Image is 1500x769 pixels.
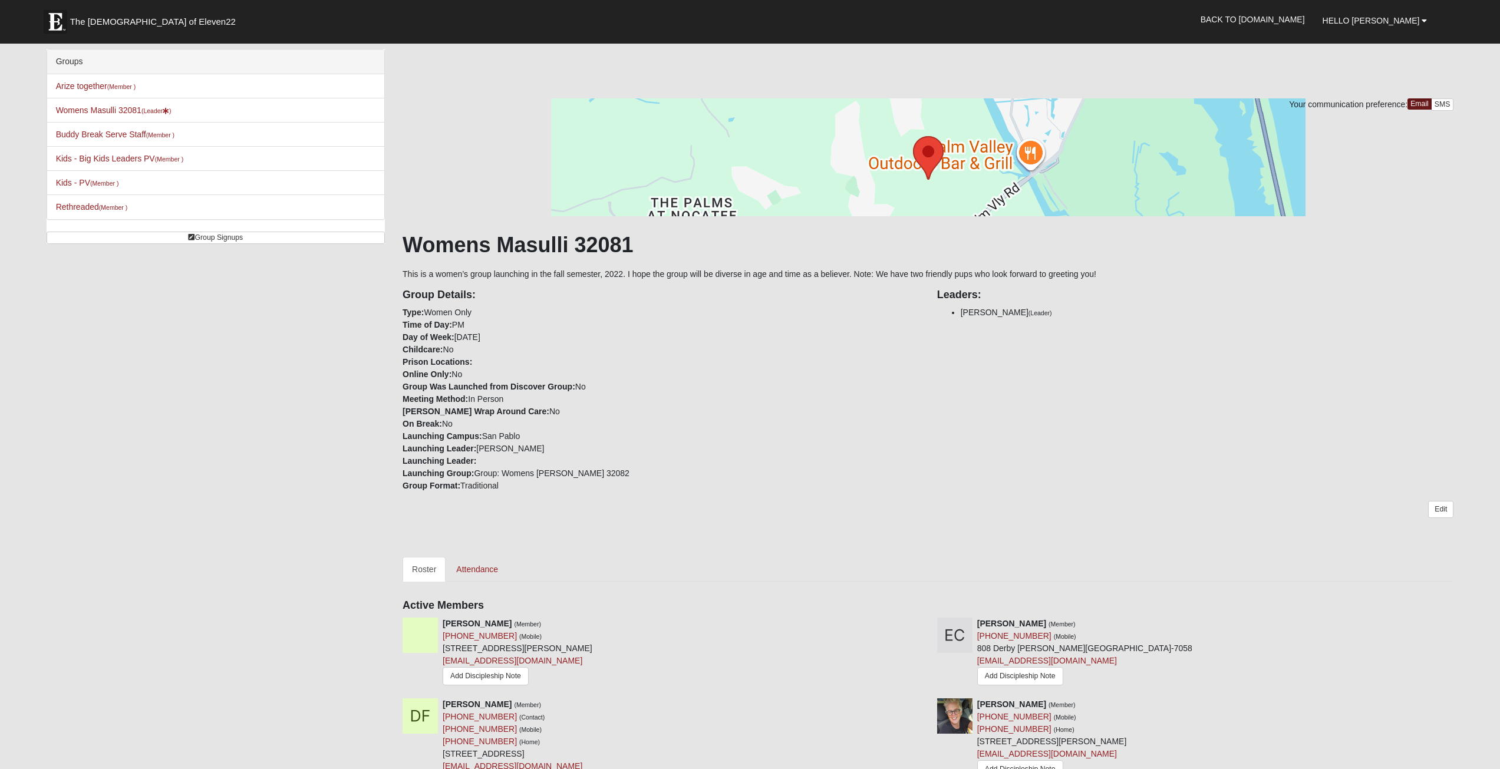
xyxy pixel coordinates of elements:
[1431,98,1454,111] a: SMS
[403,444,476,453] strong: Launching Leader:
[403,369,451,379] strong: Online Only:
[977,724,1051,734] a: [PHONE_NUMBER]
[47,49,384,74] div: Groups
[403,320,452,329] strong: Time of Day:
[519,738,540,745] small: (Home)
[1192,5,1314,34] a: Back to [DOMAIN_NAME]
[403,481,460,490] strong: Group Format:
[961,306,1454,319] li: [PERSON_NAME]
[514,701,541,708] small: (Member)
[403,557,446,582] a: Roster
[1049,621,1076,628] small: (Member)
[141,107,172,114] small: (Leader )
[56,81,136,91] a: Arize together(Member )
[514,621,541,628] small: (Member)
[1323,16,1420,25] span: Hello [PERSON_NAME]
[394,280,928,492] div: Women Only PM [DATE] No No No In Person No No San Pablo [PERSON_NAME] Group: Womens [PERSON_NAME]...
[447,557,507,582] a: Attendance
[403,332,454,342] strong: Day of Week:
[1428,501,1453,518] a: Edit
[44,10,67,34] img: Eleven22 logo
[1054,633,1076,640] small: (Mobile)
[443,699,512,709] strong: [PERSON_NAME]
[519,714,545,721] small: (Contact)
[155,156,183,163] small: (Member )
[443,712,517,721] a: [PHONE_NUMBER]
[937,289,1454,302] h4: Leaders:
[403,431,482,441] strong: Launching Campus:
[403,456,476,466] strong: Launching Leader:
[403,232,1453,258] h1: Womens Masulli 32081
[977,699,1046,709] strong: [PERSON_NAME]
[1450,748,1471,765] a: Block Configuration (Alt-B)
[261,753,267,765] a: Web cache enabled
[403,599,1453,612] h4: Active Members
[1314,6,1436,35] a: Hello [PERSON_NAME]
[11,756,84,764] a: Page Load Time: 0.82s
[183,755,252,765] span: HTML Size: 166 KB
[47,232,385,244] a: Group Signups
[56,105,172,115] a: Womens Masulli 32081(Leader)
[443,631,517,641] a: [PHONE_NUMBER]
[403,308,424,317] strong: Type:
[1054,726,1074,733] small: (Home)
[977,656,1117,665] a: [EMAIL_ADDRESS][DOMAIN_NAME]
[1049,701,1076,708] small: (Member)
[443,619,512,628] strong: [PERSON_NAME]
[443,737,517,746] a: [PHONE_NUMBER]
[977,667,1063,685] a: Add Discipleship Note
[96,755,174,765] span: ViewState Size: 64 KB
[146,131,174,138] small: (Member )
[1407,98,1432,110] a: Email
[403,289,919,302] h4: Group Details:
[403,468,474,478] strong: Launching Group:
[443,656,582,665] a: [EMAIL_ADDRESS][DOMAIN_NAME]
[56,202,128,212] a: Rethreaded(Member )
[1289,100,1407,109] span: Your communication preference:
[443,667,529,685] a: Add Discipleship Note
[90,180,118,187] small: (Member )
[1471,748,1492,765] a: Page Properties (Alt+P)
[519,726,542,733] small: (Mobile)
[403,419,442,428] strong: On Break:
[99,204,127,211] small: (Member )
[70,16,236,28] span: The [DEMOGRAPHIC_DATA] of Eleven22
[403,357,472,367] strong: Prison Locations:
[977,618,1192,689] div: 808 Derby [PERSON_NAME][GEOGRAPHIC_DATA]-7058
[1028,309,1052,316] small: (Leader)
[443,618,592,688] div: [STREET_ADDRESS][PERSON_NAME]
[1054,714,1076,721] small: (Mobile)
[977,619,1046,628] strong: [PERSON_NAME]
[107,83,136,90] small: (Member )
[56,130,174,139] a: Buddy Break Serve Staff(Member )
[38,4,273,34] a: The [DEMOGRAPHIC_DATA] of Eleven22
[403,345,443,354] strong: Childcare:
[977,712,1051,721] a: [PHONE_NUMBER]
[403,382,575,391] strong: Group Was Launched from Discover Group:
[403,394,468,404] strong: Meeting Method:
[56,178,119,187] a: Kids - PV(Member )
[403,407,549,416] strong: [PERSON_NAME] Wrap Around Care:
[977,631,1051,641] a: [PHONE_NUMBER]
[519,633,542,640] small: (Mobile)
[443,724,517,734] a: [PHONE_NUMBER]
[56,154,184,163] a: Kids - Big Kids Leaders PV(Member )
